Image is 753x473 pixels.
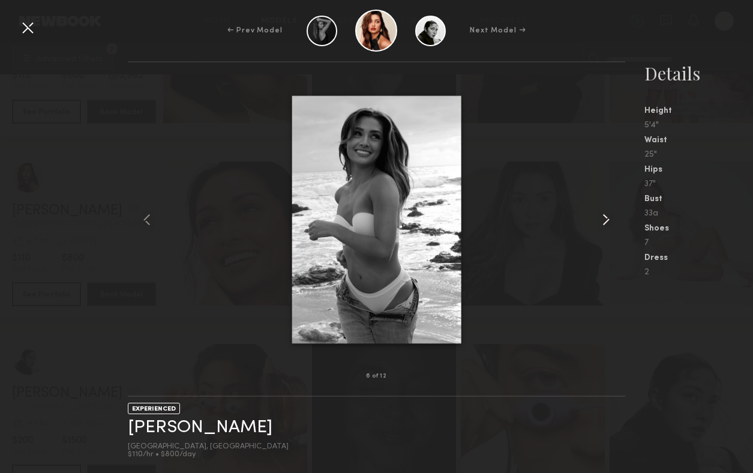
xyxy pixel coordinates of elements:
[644,121,753,130] div: 5'4"
[128,451,289,459] div: $110/hr • $800/day
[644,209,753,218] div: 33a
[227,25,283,36] div: ← Prev Model
[644,195,753,203] div: Bust
[644,61,753,85] div: Details
[644,151,753,159] div: 25"
[644,136,753,145] div: Waist
[128,403,180,414] div: EXPERIENCED
[644,180,753,188] div: 37"
[128,418,272,437] a: [PERSON_NAME]
[644,268,753,277] div: 2
[470,25,526,36] div: Next Model →
[644,107,753,115] div: Height
[128,443,289,451] div: [GEOGRAPHIC_DATA], [GEOGRAPHIC_DATA]
[644,254,753,262] div: Dress
[644,166,753,174] div: Hips
[366,373,387,379] div: 6 of 12
[644,224,753,233] div: Shoes
[644,239,753,247] div: 7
